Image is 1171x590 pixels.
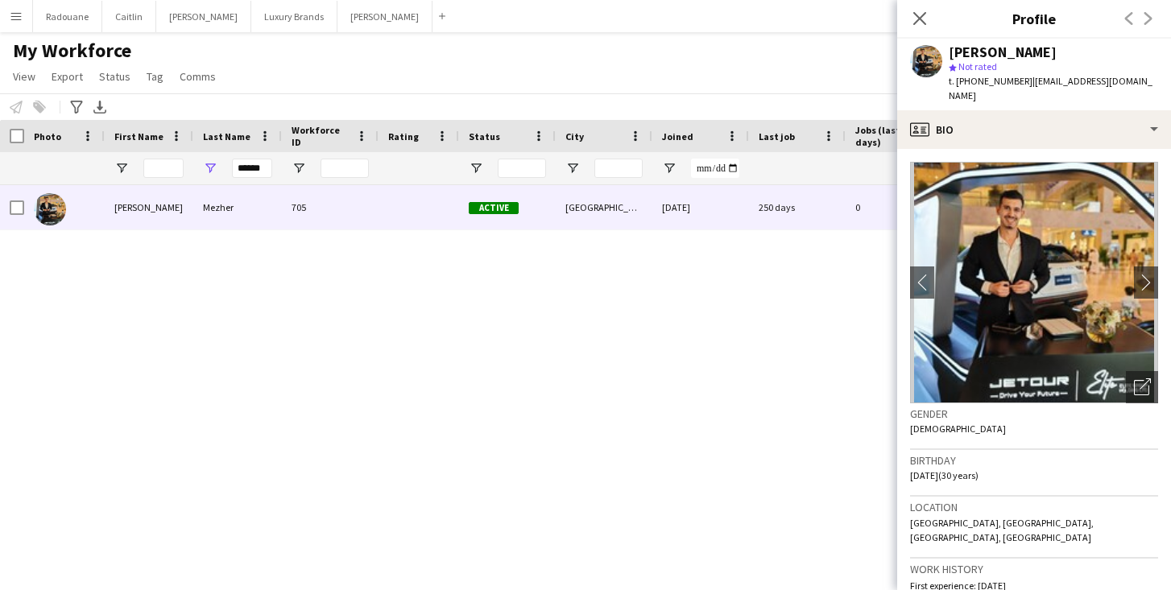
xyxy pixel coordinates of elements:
app-action-btn: Advanced filters [67,97,86,117]
a: Comms [173,66,222,87]
div: Open photos pop-in [1126,371,1158,403]
input: First Name Filter Input [143,159,184,178]
button: Radouane [33,1,102,32]
input: Last Name Filter Input [232,159,272,178]
button: Open Filter Menu [662,161,677,175]
span: Comms [180,69,216,84]
input: Joined Filter Input [691,159,739,178]
img: Ahmad Mezher [34,193,66,225]
button: Open Filter Menu [292,161,306,175]
span: Last job [759,130,795,142]
span: My Workforce [13,39,131,63]
h3: Work history [910,562,1158,576]
span: Joined [662,130,693,142]
span: Status [469,130,500,142]
button: Open Filter Menu [469,161,483,175]
input: City Filter Input [594,159,643,178]
img: Crew avatar or photo [910,162,1158,403]
button: Luxury Brands [251,1,337,32]
div: [PERSON_NAME] [949,45,1057,60]
h3: Profile [897,8,1171,29]
button: Open Filter Menu [114,161,129,175]
button: [PERSON_NAME] [337,1,432,32]
button: Open Filter Menu [203,161,217,175]
span: Rating [388,130,419,142]
input: Workforce ID Filter Input [321,159,369,178]
a: Status [93,66,137,87]
span: Status [99,69,130,84]
span: Last Name [203,130,250,142]
div: Bio [897,110,1171,149]
a: View [6,66,42,87]
span: t. [PHONE_NUMBER] [949,75,1032,87]
span: First Name [114,130,163,142]
h3: Gender [910,406,1158,421]
span: Jobs (last 90 days) [855,124,921,148]
app-action-btn: Export XLSX [90,97,110,117]
button: Open Filter Menu [565,161,580,175]
span: | [EMAIL_ADDRESS][DOMAIN_NAME] [949,75,1152,101]
div: 0 [846,185,950,229]
span: [DEMOGRAPHIC_DATA] [910,423,1006,435]
button: [PERSON_NAME] [156,1,251,32]
h3: Birthday [910,453,1158,468]
span: Export [52,69,83,84]
input: Status Filter Input [498,159,546,178]
span: Not rated [958,60,997,72]
a: Export [45,66,89,87]
div: Mezher [193,185,282,229]
button: Caitlin [102,1,156,32]
span: [GEOGRAPHIC_DATA], [GEOGRAPHIC_DATA], [GEOGRAPHIC_DATA], [GEOGRAPHIC_DATA] [910,517,1094,543]
span: City [565,130,584,142]
span: View [13,69,35,84]
div: [DATE] [652,185,749,229]
a: Tag [140,66,170,87]
h3: Location [910,500,1158,514]
span: Photo [34,130,61,142]
span: Active [469,202,519,214]
div: 705 [282,185,379,229]
span: Tag [147,69,163,84]
div: [PERSON_NAME] [105,185,193,229]
span: [DATE] (30 years) [910,469,979,481]
div: 250 days [749,185,846,229]
div: [GEOGRAPHIC_DATA] [556,185,652,229]
span: Workforce ID [292,124,350,148]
